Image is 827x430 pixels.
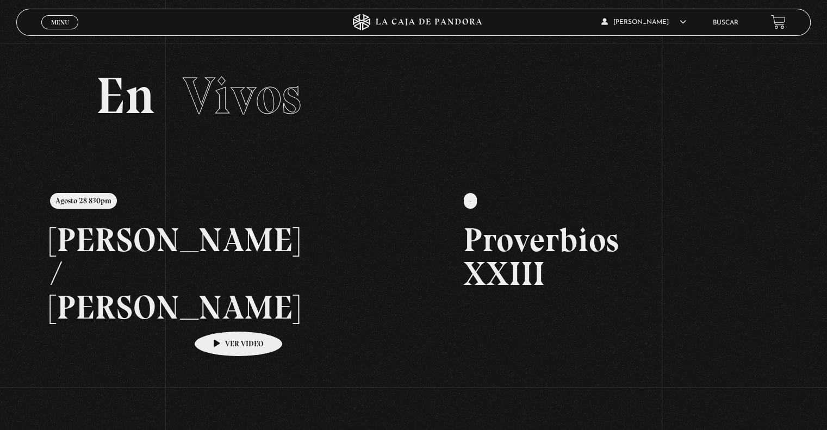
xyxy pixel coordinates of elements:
[51,19,69,26] span: Menu
[601,19,686,26] span: [PERSON_NAME]
[47,28,73,36] span: Cerrar
[771,15,786,29] a: View your shopping cart
[96,70,731,122] h2: En
[713,20,738,26] a: Buscar
[183,65,301,127] span: Vivos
